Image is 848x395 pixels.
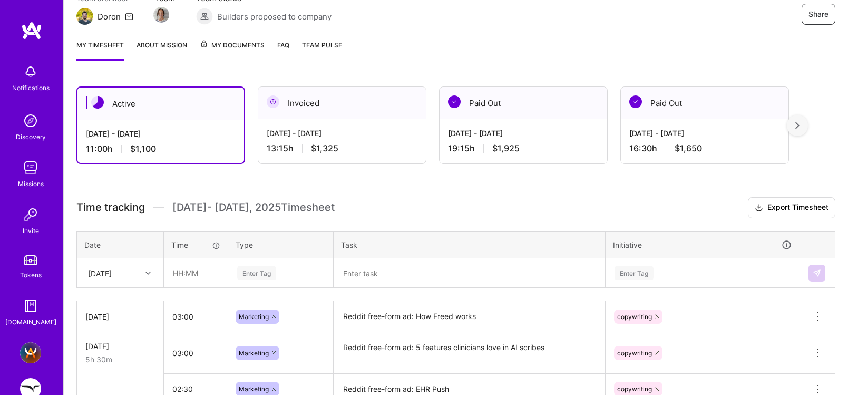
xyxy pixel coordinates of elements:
div: Paid Out [621,87,788,119]
div: Enter Tag [237,265,276,281]
img: Team Architect [76,8,93,25]
img: Builders proposed to company [196,8,213,25]
div: Notifications [12,82,50,93]
a: My Documents [200,40,265,61]
div: Initiative [613,239,792,251]
img: right [795,122,800,129]
div: [DOMAIN_NAME] [5,316,56,327]
span: $1,100 [130,143,156,155]
div: Invite [23,225,39,236]
div: Tokens [20,269,42,281]
span: $1,925 [492,143,520,154]
div: Enter Tag [615,265,654,281]
div: 13:15 h [267,143,417,154]
th: Task [334,231,606,258]
div: 16:30 h [629,143,780,154]
img: guide book [20,295,41,316]
img: teamwork [20,157,41,178]
span: $1,325 [311,143,338,154]
span: [DATE] - [DATE] , 2025 Timesheet [172,201,335,214]
img: Active [91,96,104,109]
div: [DATE] - [DATE] [86,128,236,139]
span: copywriting [617,385,652,393]
div: 19:15 h [448,143,599,154]
span: copywriting [617,313,652,321]
img: tokens [24,255,37,265]
span: Marketing [239,349,269,357]
span: Team Pulse [302,41,342,49]
div: Paid Out [440,87,607,119]
img: A.Team - Full-stack Demand Growth team! [20,342,41,363]
div: Time [171,239,220,251]
button: Export Timesheet [748,197,835,218]
button: Share [802,4,835,25]
a: About Mission [137,40,187,61]
input: HH:MM [164,339,228,367]
a: FAQ [277,40,289,61]
img: Team Member Avatar [153,7,169,23]
div: [DATE] - [DATE] [629,128,780,139]
textarea: Reddit free-form ad: 5 features clinicians love in AI scribes [335,333,604,373]
a: Team Pulse [302,40,342,61]
span: My Documents [200,40,265,51]
i: icon Chevron [145,271,151,276]
img: Submit [813,269,821,277]
span: $1,650 [675,143,702,154]
div: [DATE] - [DATE] [267,128,417,139]
div: Invoiced [258,87,426,119]
input: HH:MM [164,303,228,331]
img: Paid Out [629,95,642,108]
img: bell [20,61,41,82]
span: Builders proposed to company [217,11,332,22]
img: logo [21,21,42,40]
th: Type [228,231,334,258]
i: icon Download [755,203,763,214]
img: Invoiced [267,95,279,108]
div: [DATE] [88,267,112,278]
div: Active [77,88,244,120]
a: A.Team - Full-stack Demand Growth team! [17,342,44,363]
a: My timesheet [76,40,124,61]
span: Marketing [239,313,269,321]
div: 5h 30m [85,354,155,365]
input: HH:MM [164,259,227,287]
span: Share [808,9,828,20]
div: 11:00 h [86,143,236,155]
div: [DATE] [85,311,155,322]
div: Doron [98,11,121,22]
i: icon Mail [125,12,133,21]
a: Team Member Avatar [154,6,168,24]
span: copywriting [617,349,652,357]
th: Date [77,231,164,258]
div: [DATE] [85,341,155,352]
img: Invite [20,204,41,225]
div: Discovery [16,131,46,142]
span: Time tracking [76,201,145,214]
div: Missions [18,178,44,189]
div: [DATE] - [DATE] [448,128,599,139]
img: Paid Out [448,95,461,108]
textarea: Reddit free-form ad: How Freed works [335,302,604,331]
img: discovery [20,110,41,131]
span: Marketing [239,385,269,393]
